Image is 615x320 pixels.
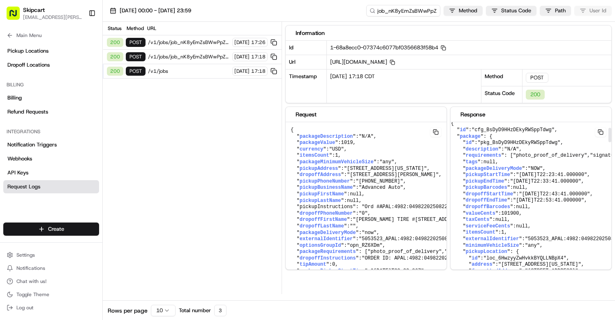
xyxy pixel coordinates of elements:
[107,38,123,47] div: 200
[107,67,123,76] div: 200
[16,291,49,298] span: Toggle Theme
[58,139,99,146] a: Powered byPylon
[445,249,531,255] span: "signature_proof_of_delivery"
[16,32,42,39] span: Main Menu
[379,159,394,165] span: "any"
[478,140,561,146] span: "pkg_BsDyD9HHzDEkyRWSppTdwg"
[540,6,571,16] button: Path
[3,30,99,41] button: Main Menu
[5,116,66,131] a: 📗Knowledge Base
[519,191,590,197] span: "[DATE]T22:43:41.000000"
[466,172,510,178] span: pickupStartTime
[8,33,150,46] p: Welcome 👋
[362,230,377,236] span: "now"
[300,191,344,197] span: pickupFirstName
[3,166,99,179] a: API Keys
[513,153,587,158] span: "photo_proof_of_delivery"
[300,179,350,184] span: pickupPhoneNumber
[513,185,525,190] span: null
[555,7,566,14] span: Path
[66,116,135,131] a: 💻API Documentation
[332,262,335,267] span: 0
[3,289,99,300] button: Toggle Theme
[444,6,483,16] button: Method
[481,86,523,103] div: Status Code
[300,243,341,248] span: optionsGroupId
[300,166,338,172] span: pickupAddress
[483,255,566,261] span: "loc_6HwzyyZwHvkkBYQLLNBpX4"
[466,204,510,210] span: dropoffBarcodes
[516,223,528,229] span: null
[341,140,353,146] span: 1019
[466,159,478,165] span: tags
[106,25,123,32] div: Status
[504,146,519,152] span: "N/A"
[459,7,477,14] span: Method
[466,211,495,216] span: valueCents
[3,262,99,274] button: Notifications
[147,25,278,32] div: URL
[300,153,329,158] span: itemsCount
[286,55,327,69] div: Url
[7,47,49,55] span: Pickup Locations
[296,29,601,37] div: Information
[347,172,439,178] span: "[STREET_ADDRESS][PERSON_NAME]"
[23,6,45,14] button: Skipcart
[69,120,76,127] div: 💻
[330,44,446,51] span: 1-68a8ecc0-07374c6077bf0356683f58b4
[300,255,356,261] span: dropoffInstructions
[466,191,513,197] span: dropoffStartTime
[300,230,356,236] span: packageDeliveryMode
[498,262,581,267] span: "[STREET_ADDRESS][US_STATE]"
[466,140,472,146] span: id
[359,185,403,190] span: "Advanced Auto"
[7,94,22,102] span: Billing
[7,183,40,190] span: Request Logs
[148,39,230,46] span: /v1/jobs/job_nK8yEmZsBWwPpZMKcJmtQ9/cancel
[251,39,266,46] span: 17:26
[300,236,353,242] span: externalIdentifier
[3,91,99,104] a: Billing
[251,53,266,60] span: 17:18
[466,236,519,242] span: externalIdentifier
[466,179,504,184] span: pickupEndTime
[366,5,440,16] input: Type to search
[3,249,99,261] button: Settings
[214,305,227,316] div: 3
[356,179,403,184] span: "[PHONE_NUMBER]"
[513,197,584,203] span: "[DATE]T22:53:41.000000"
[481,69,523,86] div: Method
[148,68,230,74] span: /v1/jobs
[460,110,601,118] div: Response
[300,217,347,223] span: dropoffFirstName
[371,268,424,274] span: "[DATE]T22:22:36Z"
[327,70,481,103] div: [DATE] 17:18 CDT
[466,223,510,229] span: serviceFeeCents
[300,211,353,216] span: dropoffPhoneNumber
[3,276,99,287] button: Chat with us!
[486,6,536,16] button: Status Code
[466,249,507,255] span: pickupLocation
[3,138,99,151] a: Notification Triggers
[466,153,501,158] span: requirements
[466,185,507,190] span: pickupBarcodes
[8,120,15,127] div: 📗
[28,79,135,87] div: Start new chat
[472,127,555,133] span: "cfg_BsDyD9HHzDEkyRWSppTdwg"
[466,146,498,152] span: description
[106,5,195,16] button: [DATE] 00:00 - [DATE] 23:59
[347,198,359,204] span: null
[7,155,32,162] span: Webhooks
[300,134,353,139] span: packageDescription
[3,3,85,23] button: Skipcart[EMAIL_ADDRESS][PERSON_NAME][DOMAIN_NAME]
[8,8,25,25] img: Nash
[472,262,492,267] span: address
[286,70,327,103] div: Timestamp
[300,140,335,146] span: packageValue
[510,179,581,184] span: "[DATE]T22:33:41.000000"
[525,268,578,274] span: "[STREET_ADDRESS]"
[234,68,250,74] span: [DATE]
[368,249,442,255] span: "photo_proof_of_delivery"
[3,125,99,138] div: Integrations
[7,61,50,69] span: Dropoff Locations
